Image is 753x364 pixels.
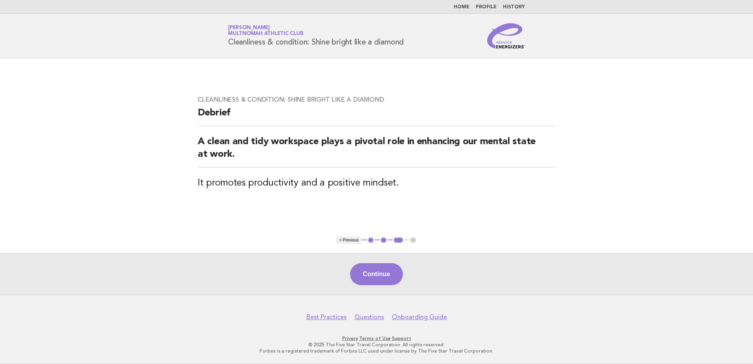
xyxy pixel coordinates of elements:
[359,336,391,341] a: Terms of Use
[135,335,618,342] p: · ·
[487,23,525,48] img: Service Energizers
[503,5,525,9] a: History
[228,25,303,36] a: [PERSON_NAME]Multnomah Athletic Club
[228,32,303,37] span: Multnomah Athletic Club
[392,336,411,341] a: Support
[306,313,347,321] a: Best Practices
[135,348,618,354] p: Forbes is a registered trademark of Forbes LLC used under license by The Five Star Travel Corpora...
[198,96,555,104] h3: Cleanliness & condition: Shine bright like a diamond
[476,5,497,9] a: Profile
[228,26,404,46] h1: Cleanliness & condition: Shine bright like a diamond
[392,313,447,321] a: Onboarding Guide
[350,263,402,285] button: Continue
[336,236,362,244] button: < Previous
[354,313,384,321] a: Questions
[393,236,404,244] button: 3
[198,177,555,189] h3: It promotes productivity and a positive mindset.
[198,136,555,167] h2: A clean and tidy workspace plays a pivotal role in enhancing our mental state at work.
[367,236,375,244] button: 1
[454,5,469,9] a: Home
[342,336,358,341] a: Privacy
[380,236,388,244] button: 2
[198,107,555,126] h2: Debrief
[135,342,618,348] p: © 2025 The Five Star Travel Corporation. All rights reserved.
